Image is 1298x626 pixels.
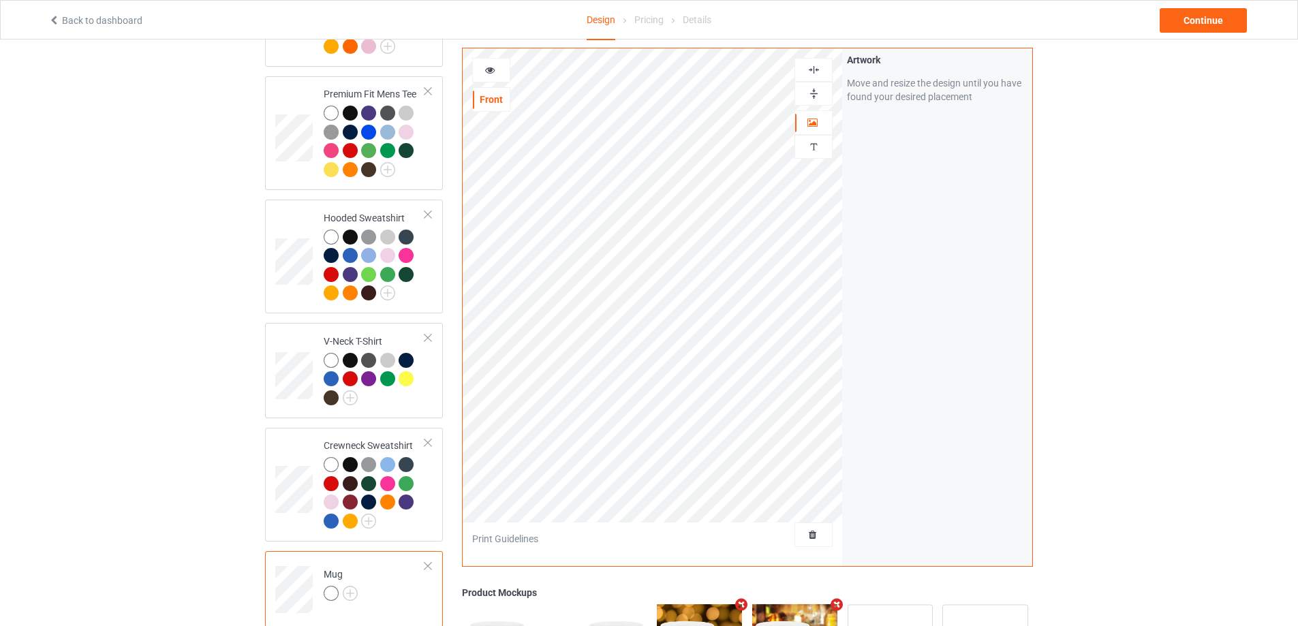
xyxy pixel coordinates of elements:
img: svg%3E%0A [807,140,820,153]
div: Pricing [634,1,664,39]
div: Details [683,1,711,39]
div: V-Neck T-Shirt [265,323,443,418]
img: heather_texture.png [324,125,339,140]
img: svg+xml;base64,PD94bWwgdmVyc2lvbj0iMS4wIiBlbmNvZGluZz0iVVRGLTgiPz4KPHN2ZyB3aWR0aD0iMjJweCIgaGVpZ2... [380,39,395,54]
img: svg+xml;base64,PD94bWwgdmVyc2lvbj0iMS4wIiBlbmNvZGluZz0iVVRGLTgiPz4KPHN2ZyB3aWR0aD0iMjJweCIgaGVpZ2... [380,162,395,177]
div: Continue [1160,8,1247,33]
div: Hooded Sweatshirt [265,200,443,313]
div: Premium Fit Mens Tee [324,87,425,176]
img: svg+xml;base64,PD94bWwgdmVyc2lvbj0iMS4wIiBlbmNvZGluZz0iVVRGLTgiPz4KPHN2ZyB3aWR0aD0iMjJweCIgaGVpZ2... [343,390,358,405]
div: Front [473,93,510,106]
img: svg%3E%0A [807,87,820,100]
a: Back to dashboard [48,15,142,26]
div: Premium Fit Mens Tee [265,76,443,190]
div: Move and resize the design until you have found your desired placement [847,76,1027,104]
i: Remove mockup [733,597,750,612]
div: Product Mockups [462,586,1033,599]
div: Crewneck Sweatshirt [324,439,425,527]
div: Hooded Sweatshirt [324,211,425,300]
div: Artwork [847,53,1027,67]
i: Remove mockup [828,597,845,612]
div: Crewneck Sweatshirt [265,428,443,542]
img: svg+xml;base64,PD94bWwgdmVyc2lvbj0iMS4wIiBlbmNvZGluZz0iVVRGLTgiPz4KPHN2ZyB3aWR0aD0iMjJweCIgaGVpZ2... [361,514,376,529]
div: Print Guidelines [472,532,538,546]
div: Mug [324,567,358,600]
div: V-Neck T-Shirt [324,334,425,405]
img: svg+xml;base64,PD94bWwgdmVyc2lvbj0iMS4wIiBlbmNvZGluZz0iVVRGLTgiPz4KPHN2ZyB3aWR0aD0iMjJweCIgaGVpZ2... [380,285,395,300]
div: Design [587,1,615,40]
img: svg+xml;base64,PD94bWwgdmVyc2lvbj0iMS4wIiBlbmNvZGluZz0iVVRGLTgiPz4KPHN2ZyB3aWR0aD0iMjJweCIgaGVpZ2... [343,586,358,601]
img: svg%3E%0A [807,63,820,76]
